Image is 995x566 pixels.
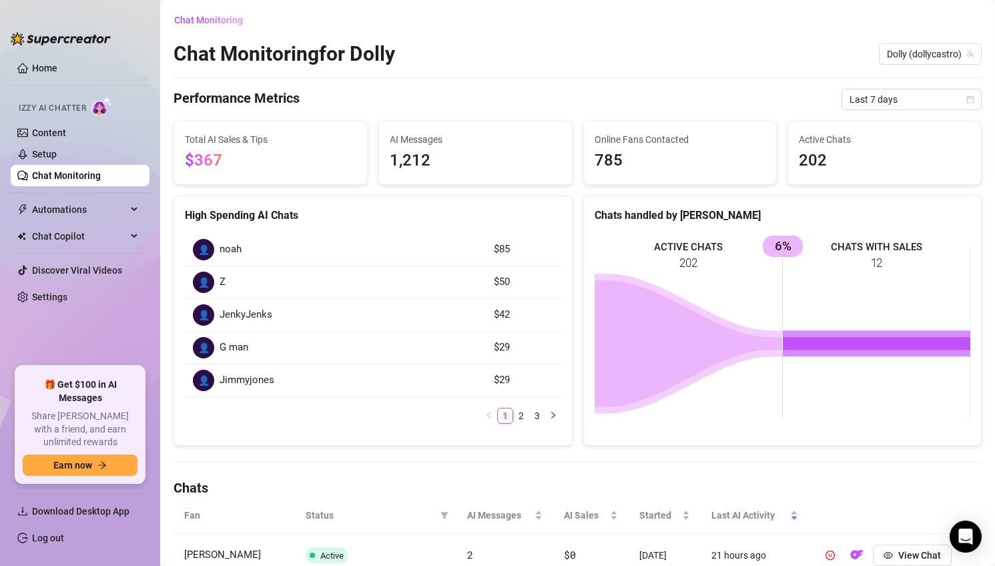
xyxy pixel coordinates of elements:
span: Jimmyjones [220,372,274,388]
span: arrow-right [97,461,107,470]
h4: Chats [174,479,982,497]
a: 3 [530,408,545,423]
li: Next Page [545,408,561,424]
span: Earn now [53,460,92,471]
div: Chats handled by [PERSON_NAME] [595,207,971,224]
li: 2 [513,408,529,424]
button: View Chat [873,545,952,566]
a: 2 [514,408,529,423]
span: $0 [564,548,575,561]
a: 1 [498,408,513,423]
a: Home [32,63,57,73]
li: 3 [529,408,545,424]
a: Discover Viral Videos [32,265,122,276]
span: 1,212 [390,148,561,174]
img: OF [850,548,864,561]
span: AI Messages [390,132,561,147]
a: Setup [32,149,57,160]
span: download [17,506,28,517]
th: Last AI Activity [701,497,808,534]
span: G man [220,340,248,356]
button: OF [846,545,868,566]
span: Active [320,551,344,561]
span: $367 [185,151,222,170]
article: $29 [494,340,553,356]
span: eye [884,551,893,560]
button: Chat Monitoring [174,9,254,31]
span: Dolly (dollycastro) [887,44,974,64]
span: Download Desktop App [32,506,129,517]
h2: Chat Monitoring for Dolly [174,41,395,67]
span: View Chat [898,550,941,561]
span: Izzy AI Chatter [19,102,86,115]
span: Chat Copilot [32,226,127,247]
div: 👤 [193,370,214,391]
span: JenkyJenks [220,307,272,323]
img: logo-BBDzfeDw.svg [11,32,111,45]
article: $85 [494,242,553,258]
h4: Performance Metrics [174,89,300,110]
span: Chat Monitoring [174,15,243,25]
button: right [545,408,561,424]
span: [PERSON_NAME] [184,549,261,561]
span: pause-circle [825,551,835,560]
div: 👤 [193,304,214,326]
span: Started [639,508,679,523]
div: High Spending AI Chats [185,207,561,224]
a: Chat Monitoring [32,170,101,181]
div: 👤 [193,239,214,260]
th: AI Messages [456,497,553,534]
a: Content [32,127,66,138]
span: 785 [595,148,766,174]
span: Share [PERSON_NAME] with a friend, and earn unlimited rewards [23,410,137,449]
div: Open Intercom Messenger [950,521,982,553]
th: AI Sales [553,497,629,534]
div: 👤 [193,337,214,358]
span: Active Chats [799,132,970,147]
a: Log out [32,533,64,543]
span: filter [440,511,448,519]
article: $29 [494,372,553,388]
th: Fan [174,497,295,534]
span: team [966,50,974,58]
span: Z [220,274,226,290]
th: Started [629,497,701,534]
button: left [481,408,497,424]
span: Automations [32,199,127,220]
span: Last AI Activity [711,508,787,523]
div: 👤 [193,272,214,293]
span: left [485,411,493,419]
span: 2 [467,548,473,561]
li: Previous Page [481,408,497,424]
span: 202 [799,148,970,174]
span: 🎁 Get $100 in AI Messages [23,378,137,404]
a: Settings [32,292,67,302]
article: $42 [494,307,553,323]
a: OF [846,553,868,563]
span: noah [220,242,242,258]
span: filter [438,505,451,525]
span: right [549,411,557,419]
span: Online Fans Contacted [595,132,766,147]
article: $50 [494,274,553,290]
li: 1 [497,408,513,424]
button: Earn nowarrow-right [23,455,137,476]
span: AI Messages [467,508,532,523]
span: AI Sales [564,508,607,523]
span: Status [306,508,435,523]
span: Last 7 days [850,89,974,109]
img: AI Chatter [91,97,112,116]
span: calendar [966,95,974,103]
span: thunderbolt [17,204,28,215]
img: Chat Copilot [17,232,26,241]
span: Total AI Sales & Tips [185,132,356,147]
